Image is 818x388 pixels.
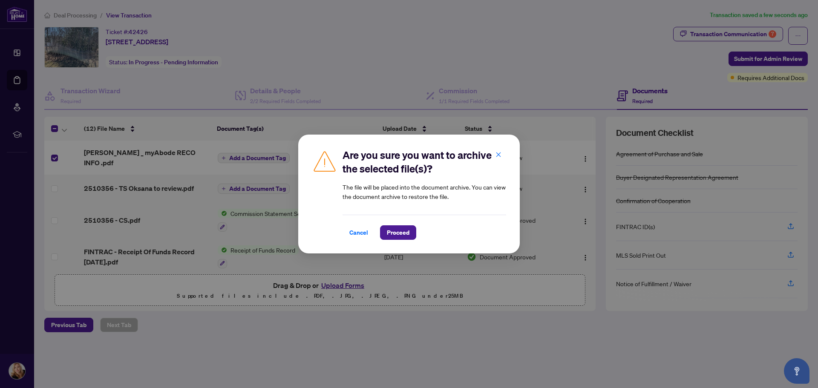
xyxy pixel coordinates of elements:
span: close [495,152,501,158]
button: Proceed [380,225,416,240]
button: Open asap [784,358,809,384]
img: Caution Icon [312,148,337,174]
article: The file will be placed into the document archive. You can view the document archive to restore t... [343,182,506,201]
span: Cancel [349,226,368,239]
h2: Are you sure you want to archive the selected file(s)? [343,148,506,175]
span: Proceed [387,226,409,239]
button: Cancel [343,225,375,240]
